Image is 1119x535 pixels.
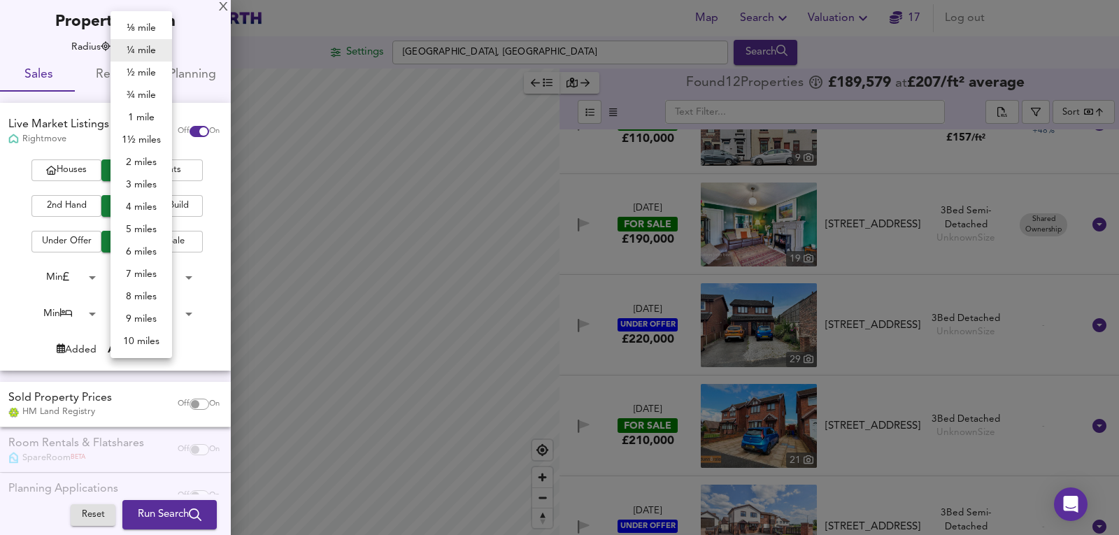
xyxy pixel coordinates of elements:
li: ¾ mile [111,84,172,106]
li: ⅛ mile [111,17,172,39]
li: 8 miles [111,285,172,308]
li: 9 miles [111,308,172,330]
li: 1 mile [111,106,172,129]
li: 6 miles [111,241,172,263]
li: ¼ mile [111,39,172,62]
li: 5 miles [111,218,172,241]
li: 10 miles [111,330,172,352]
li: ½ mile [111,62,172,84]
li: 4 miles [111,196,172,218]
li: 2 miles [111,151,172,173]
li: 1½ miles [111,129,172,151]
li: 7 miles [111,263,172,285]
li: 3 miles [111,173,172,196]
div: Open Intercom Messenger [1054,487,1088,521]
